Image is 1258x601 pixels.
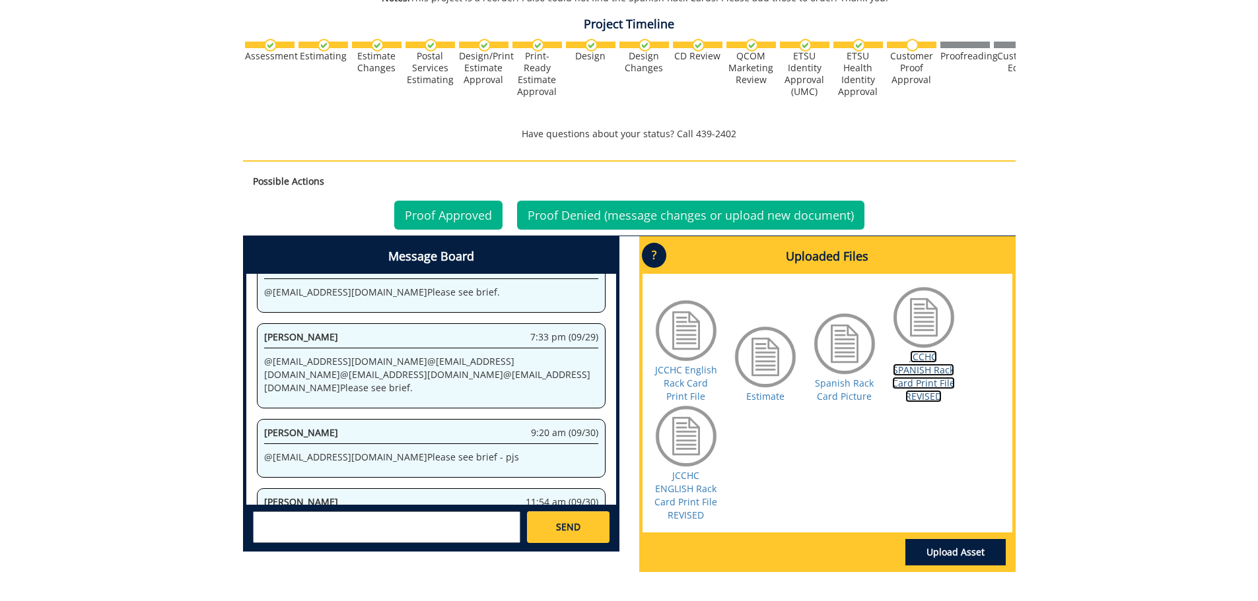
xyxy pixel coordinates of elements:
[887,50,936,86] div: Customer Proof Approval
[243,127,1016,141] p: Have questions about your status? Call 439-2402
[425,39,437,51] img: checkmark
[726,50,776,86] div: QCOM Marketing Review
[815,377,874,402] a: Spanish Rack Card Picture
[253,175,324,187] strong: Possible Actions
[264,286,598,299] p: @ [EMAIL_ADDRESS][DOMAIN_NAME] Please see brief.
[655,364,717,402] a: JCCHC English Rack Card Print File
[643,239,1012,274] h4: Uploaded Files
[352,50,402,74] div: Estimate Changes
[253,511,520,543] textarea: messageToSend
[566,50,615,62] div: Design
[512,50,562,98] div: Print-Ready Estimate Approval
[531,426,598,439] span: 9:20 am (09/30)
[530,331,598,344] span: 7:33 pm (09/29)
[833,50,883,98] div: ETSU Health Identity Approval
[585,39,598,51] img: checkmark
[243,18,1016,31] h4: Project Timeline
[556,521,580,534] span: SEND
[246,239,616,274] h4: Message Board
[517,201,864,230] a: Proof Denied (message changes or upload new document)
[478,39,491,51] img: checkmark
[371,39,384,51] img: checkmark
[532,39,544,51] img: checkmark
[264,495,338,508] span: [PERSON_NAME]
[853,39,865,51] img: checkmark
[994,50,1043,74] div: Customer Edits
[746,390,785,402] a: Estimate
[892,350,955,402] a: JCCHC SPANISH Rack Card Print File REVISED
[245,50,295,62] div: Assessment
[264,355,598,395] p: @ [EMAIL_ADDRESS][DOMAIN_NAME] @ [EMAIL_ADDRESS][DOMAIN_NAME] @ [EMAIL_ADDRESS][DOMAIN_NAME] @ [E...
[394,201,503,230] a: Proof Approved
[639,39,651,51] img: checkmark
[940,50,990,62] div: Proofreading
[642,243,666,268] p: ?
[905,539,1006,565] a: Upload Asset
[264,39,277,51] img: checkmark
[673,50,722,62] div: CD Review
[654,469,717,521] a: JCCHC ENGLISH Rack Card Print File REVISED
[527,511,609,543] a: SEND
[906,39,919,51] img: no
[526,495,598,509] span: 11:54 am (09/30)
[264,331,338,343] span: [PERSON_NAME]
[264,426,338,439] span: [PERSON_NAME]
[318,39,330,51] img: checkmark
[459,50,508,86] div: Design/Print Estimate Approval
[298,50,348,62] div: Estimating
[692,39,705,51] img: checkmark
[264,451,598,464] p: @ [EMAIL_ADDRESS][DOMAIN_NAME] Please see brief - pjs
[619,50,669,74] div: Design Changes
[405,50,455,86] div: Postal Services Estimating
[746,39,758,51] img: checkmark
[780,50,829,98] div: ETSU Identity Approval (UMC)
[799,39,812,51] img: checkmark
